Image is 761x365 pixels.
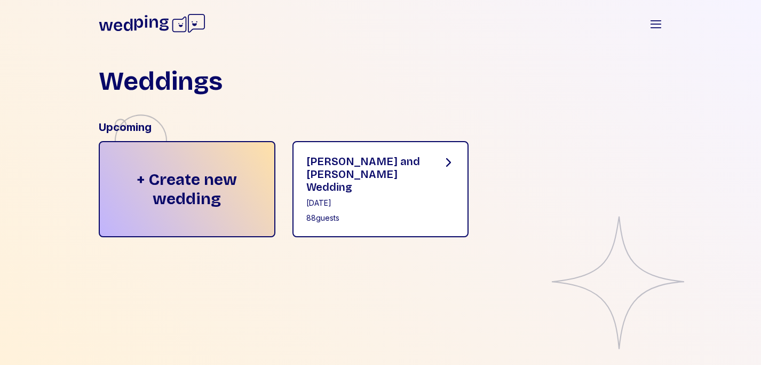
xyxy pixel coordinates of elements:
div: [PERSON_NAME] and [PERSON_NAME] Wedding [306,155,425,193]
div: Upcoming [99,120,662,135]
div: + Create new wedding [99,141,275,237]
h1: Weddings [99,68,223,94]
div: [DATE] [306,198,425,208]
div: 88 guests [306,213,425,223]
